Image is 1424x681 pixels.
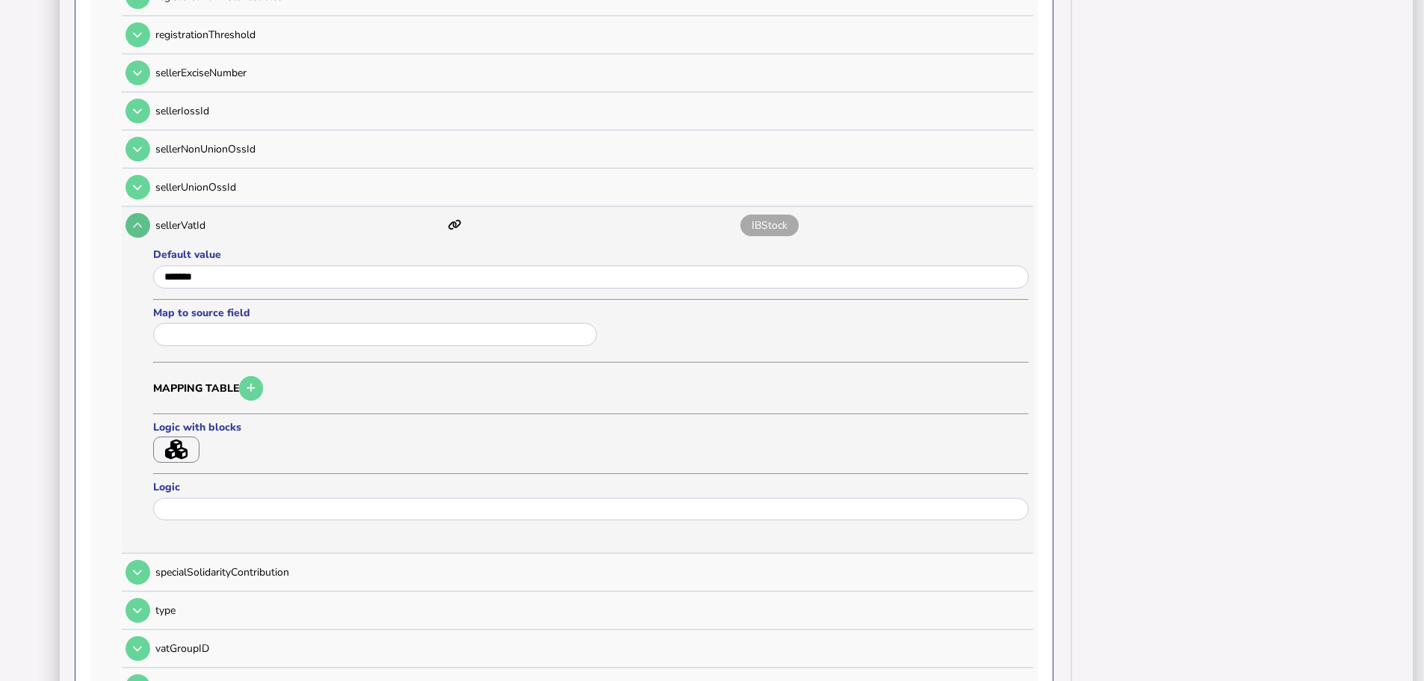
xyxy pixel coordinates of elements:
[155,104,443,118] p: sellerIossId
[155,565,443,579] p: specialSolidarityContribution
[126,137,150,161] button: Open
[126,213,150,238] button: Open
[153,480,1029,494] label: Logic
[155,641,443,656] p: vatGroupID
[126,61,150,85] button: Open
[155,66,443,80] p: sellerExciseNumber
[126,99,150,123] button: Open
[155,218,443,232] p: sellerVatId
[126,598,150,623] button: Open
[126,22,150,47] button: Open
[155,28,443,42] p: registrationThreshold
[155,180,443,194] p: sellerUnionOssId
[153,247,1029,262] label: Default value
[126,636,150,661] button: Open
[126,560,150,585] button: Open
[126,175,150,200] button: Open
[153,306,601,320] label: Map to source field
[155,603,443,617] p: type
[740,215,799,236] span: IBStock
[448,220,462,230] i: This item has mappings defined
[153,420,280,434] label: Logic with blocks
[155,142,443,156] p: sellerNonUnionOssId
[153,374,1029,403] h3: Mapping table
